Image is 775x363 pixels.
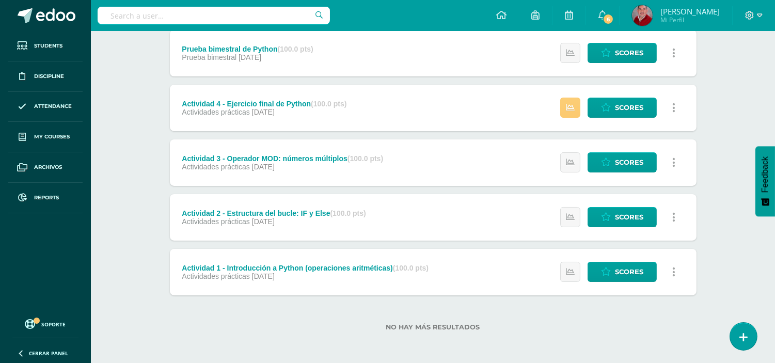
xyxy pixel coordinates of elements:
input: Search a user… [98,7,330,24]
div: Actividad 3 - Operador MOD: números múltiplos [182,154,383,163]
a: Scores [588,98,657,118]
a: Scores [588,152,657,172]
span: Soporte [42,321,66,328]
a: Archivos [8,152,83,183]
span: [PERSON_NAME] [660,6,720,17]
span: Reports [34,194,59,202]
span: Scores [615,43,643,62]
span: Actividades prácticas [182,217,250,226]
span: Scores [615,153,643,172]
span: Mi Perfil [660,15,720,24]
span: Scores [615,98,643,117]
span: Actividades prácticas [182,163,250,171]
a: Scores [588,43,657,63]
span: Attendance [34,102,72,111]
a: Soporte [12,317,78,330]
span: Actividades prácticas [182,272,250,280]
strong: (100.0 pts) [278,45,313,53]
span: Scores [615,208,643,227]
a: Students [8,31,83,61]
span: [DATE] [252,272,275,280]
a: My courses [8,122,83,152]
div: Prueba bimestral de Python [182,45,313,53]
label: No hay más resultados [170,323,697,331]
span: Students [34,42,62,50]
span: Discipline [34,72,64,81]
strong: (100.0 pts) [311,100,346,108]
div: Actividad 4 - Ejercicio final de Python [182,100,346,108]
div: Actividad 2 - Estructura del bucle: IF y Else [182,209,366,217]
a: Reports [8,183,83,213]
span: Scores [615,262,643,281]
strong: (100.0 pts) [347,154,383,163]
a: Scores [588,207,657,227]
span: Prueba bimestral [182,53,236,61]
span: [DATE] [252,163,275,171]
a: Scores [588,262,657,282]
span: Cerrar panel [29,350,68,357]
span: Feedback [761,156,770,193]
span: [DATE] [252,108,275,116]
strong: (100.0 pts) [330,209,366,217]
span: [DATE] [252,217,275,226]
span: Archivos [34,163,62,171]
span: 6 [603,13,614,25]
span: My courses [34,133,70,141]
a: Attendance [8,92,83,122]
img: fd73516eb2f546aead7fb058580fc543.png [632,5,653,26]
span: Actividades prácticas [182,108,250,116]
a: Discipline [8,61,83,92]
span: [DATE] [239,53,261,61]
div: Actividad 1 - Introducción a Python (operaciones aritméticas) [182,264,429,272]
button: Feedback - Mostrar encuesta [755,146,775,216]
strong: (100.0 pts) [393,264,429,272]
